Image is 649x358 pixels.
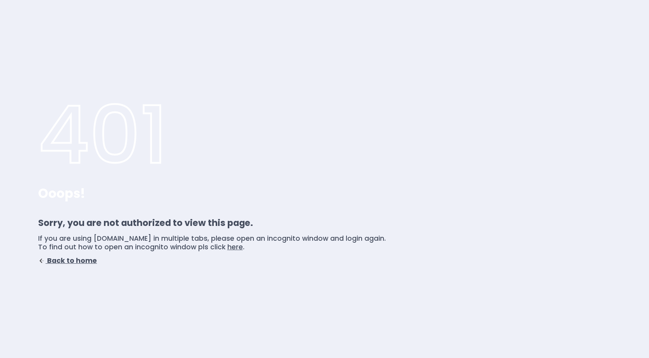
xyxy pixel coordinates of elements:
a: Back to home [38,256,97,265]
h1: 401 [38,88,386,183]
p: Ooops! [38,186,386,201]
p: If you are using [DOMAIN_NAME] in multiple tabs, please open an incognito window and login again.... [38,235,386,252]
p: Sorry, you are not authorized to view this page. [38,216,386,229]
a: here [227,242,243,252]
